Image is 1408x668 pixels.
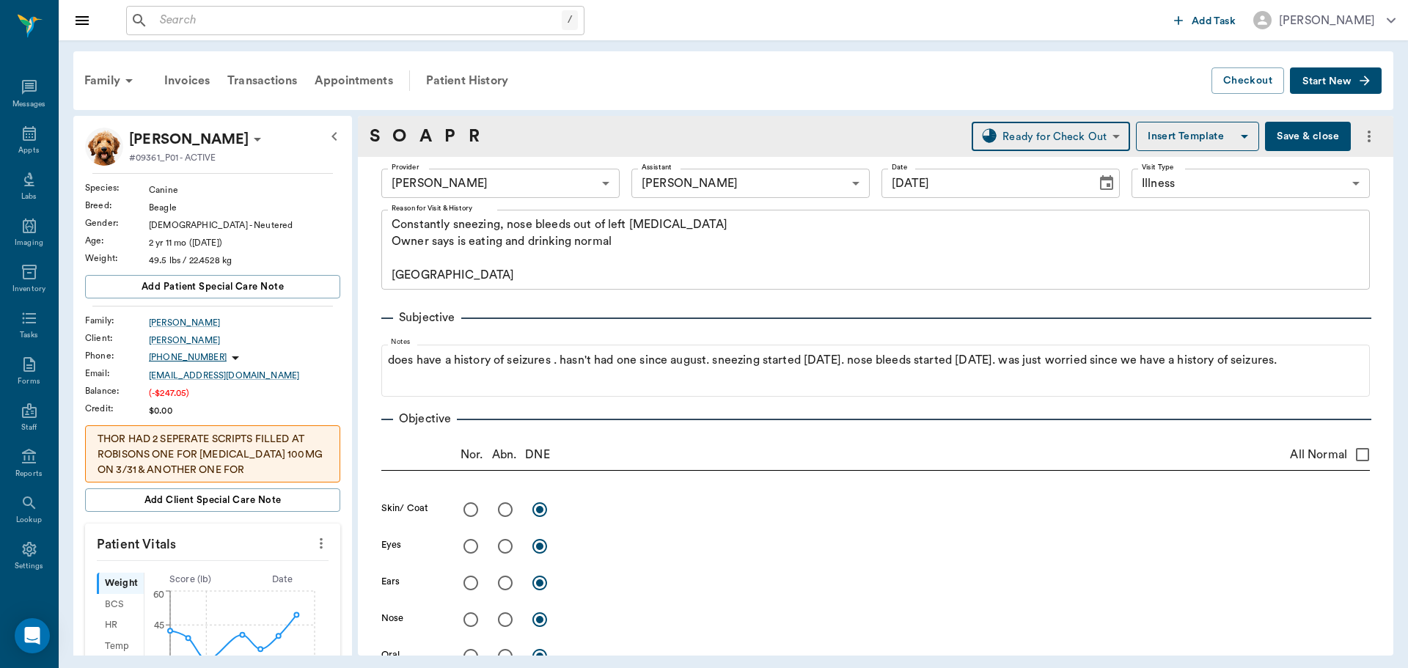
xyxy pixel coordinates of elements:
[15,238,43,249] div: Imaging
[1168,7,1242,34] button: Add Task
[85,128,123,166] img: Profile Image
[149,201,340,214] div: Beagle
[393,309,461,326] p: Subjective
[1092,169,1121,198] button: Choose date, selected date is Oct 8, 2025
[153,590,164,599] tspan: 60
[149,351,227,364] p: [PHONE_NUMBER]
[149,316,340,329] a: [PERSON_NAME]
[306,63,402,98] a: Appointments
[85,349,149,362] div: Phone :
[1290,67,1382,95] button: Start New
[154,620,164,629] tspan: 45
[16,515,42,526] div: Lookup
[1265,122,1351,151] button: Save & close
[1357,124,1382,149] button: more
[1211,67,1284,95] button: Checkout
[219,63,306,98] a: Transactions
[381,538,401,551] label: Eyes
[642,162,672,172] label: Assistant
[391,337,411,348] label: Notes
[149,404,340,417] div: $0.00
[15,618,50,653] div: Open Intercom Messenger
[419,123,432,150] a: A
[144,573,237,587] div: Score ( lb )
[85,367,149,380] div: Email :
[98,432,328,493] p: THOR HAD 2 SEPERATE SCRIPTS FILLED AT ROBISONS ONE FOR [MEDICAL_DATA] 100MG ON 3/31 & ANOTHER ONE...
[469,123,480,150] a: R
[370,123,380,150] a: S
[18,376,40,387] div: Forms
[444,123,455,150] a: P
[525,446,549,463] p: DNE
[392,162,419,172] label: Provider
[97,636,144,657] div: Temp
[149,369,340,382] a: [EMAIL_ADDRESS][DOMAIN_NAME]
[381,575,400,588] label: Ears
[892,162,907,172] label: Date
[18,145,39,156] div: Appts
[392,203,472,213] label: Reason for Visit & History
[97,615,144,636] div: HR
[381,648,400,661] label: Oral
[85,275,340,298] button: Add patient Special Care Note
[149,254,340,267] div: 49.5 lbs / 22.4528 kg
[85,524,340,560] p: Patient Vitals
[85,181,149,194] div: Species :
[76,63,147,98] div: Family
[142,279,284,295] span: Add patient Special Care Note
[85,199,149,212] div: Breed :
[562,10,578,30] div: /
[154,10,562,31] input: Search
[461,446,483,463] p: Nor.
[67,6,97,35] button: Close drawer
[1142,162,1174,172] label: Visit Type
[21,422,37,433] div: Staff
[1279,12,1375,29] div: [PERSON_NAME]
[85,488,340,512] button: Add client Special Care Note
[20,330,38,341] div: Tasks
[12,99,46,110] div: Messages
[236,573,329,587] div: Date
[15,469,43,480] div: Reports
[85,331,149,345] div: Client :
[1002,128,1107,145] div: Ready for Check Out
[381,169,620,198] div: [PERSON_NAME]
[388,351,1363,369] p: does have a history of seizures . hasn't had one since august. sneezing started [DATE]. nose blee...
[381,612,403,625] label: Nose
[149,183,340,197] div: Canine
[85,234,149,247] div: Age :
[149,386,340,400] div: (-$247.05)
[149,334,340,347] a: [PERSON_NAME]
[12,284,45,295] div: Inventory
[97,573,144,594] div: Weight
[392,216,1360,284] textarea: Constantly sneezing, nose bleeds out of left [MEDICAL_DATA] Owner says is eating and drinking nor...
[85,314,149,327] div: Family :
[1242,7,1407,34] button: [PERSON_NAME]
[149,219,340,232] div: [DEMOGRAPHIC_DATA] - Neutered
[381,502,428,515] label: Skin/ Coat
[85,402,149,415] div: Credit :
[149,236,340,249] div: 2 yr 11 mo ([DATE])
[155,63,219,98] a: Invoices
[393,410,457,427] p: Objective
[631,169,870,198] div: [PERSON_NAME]
[1290,446,1347,463] span: All Normal
[85,384,149,397] div: Balance :
[417,63,517,98] a: Patient History
[21,191,37,202] div: Labs
[129,128,249,151] p: [PERSON_NAME]
[1132,169,1370,198] div: Illness
[492,446,517,463] p: Abn.
[97,594,144,615] div: BCS
[881,169,1086,198] input: MM/DD/YYYY
[15,561,44,572] div: Settings
[85,216,149,230] div: Gender :
[129,151,216,164] p: #09361_P01 - ACTIVE
[392,123,406,150] a: O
